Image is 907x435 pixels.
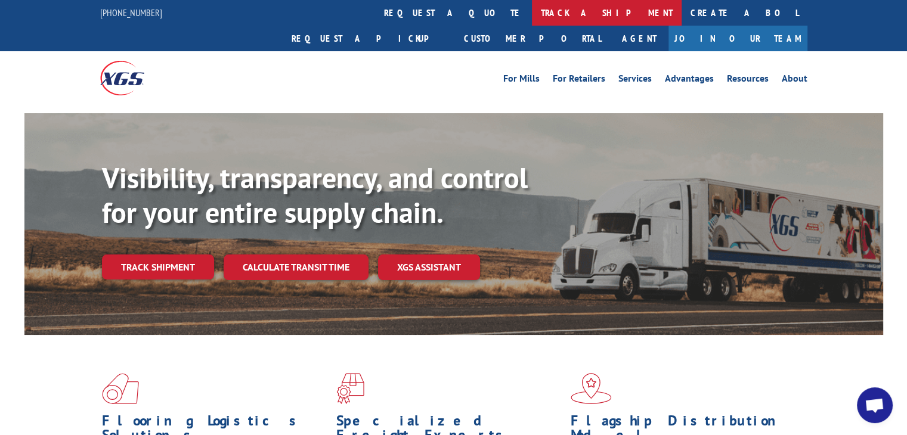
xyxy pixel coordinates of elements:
a: Open chat [857,387,893,423]
a: For Retailers [553,74,605,87]
img: xgs-icon-total-supply-chain-intelligence-red [102,373,139,404]
a: Agent [610,26,668,51]
a: Join Our Team [668,26,807,51]
a: Resources [727,74,769,87]
a: For Mills [503,74,540,87]
a: XGS ASSISTANT [378,254,480,280]
a: Services [618,74,652,87]
b: Visibility, transparency, and control for your entire supply chain. [102,159,528,231]
a: Request a pickup [283,26,455,51]
a: Advantages [665,74,714,87]
a: About [782,74,807,87]
a: Calculate transit time [224,254,369,280]
a: Track shipment [102,254,214,279]
a: [PHONE_NUMBER] [100,7,162,18]
a: Customer Portal [455,26,610,51]
img: xgs-icon-focused-on-flooring-red [336,373,364,404]
img: xgs-icon-flagship-distribution-model-red [571,373,612,404]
